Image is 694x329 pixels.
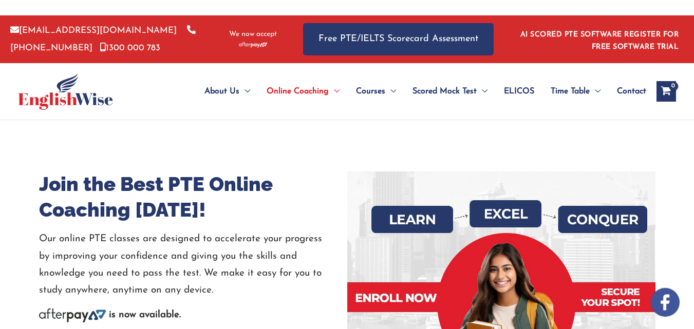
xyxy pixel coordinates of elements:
a: About UsMenu Toggle [196,73,258,109]
span: Online Coaching [267,73,329,109]
b: is now available. [109,310,181,320]
span: Menu Toggle [590,73,601,109]
span: Menu Toggle [239,73,250,109]
span: We now accept [229,29,277,40]
a: [PHONE_NUMBER] [10,26,196,52]
img: white-facebook.png [651,288,680,317]
p: Our online PTE classes are designed to accelerate your progress by improving your confidence and ... [39,230,347,299]
a: CoursesMenu Toggle [348,73,404,109]
img: Afterpay-Logo [39,308,106,322]
aside: Header Widget 1 [514,23,684,56]
span: Courses [356,73,385,109]
a: [EMAIL_ADDRESS][DOMAIN_NAME] [10,26,177,35]
a: Time TableMenu Toggle [542,73,609,109]
a: View Shopping Cart, empty [657,81,676,102]
span: ELICOS [504,73,534,109]
span: Menu Toggle [385,73,396,109]
a: Contact [609,73,646,109]
img: Afterpay-Logo [239,42,267,48]
a: Free PTE/IELTS Scorecard Assessment [303,23,494,55]
span: About Us [204,73,239,109]
a: Online CoachingMenu Toggle [258,73,348,109]
a: 1300 000 783 [100,44,160,52]
span: Time Table [551,73,590,109]
nav: Site Navigation: Main Menu [180,73,646,109]
span: Menu Toggle [329,73,340,109]
span: Scored Mock Test [412,73,477,109]
span: Menu Toggle [477,73,487,109]
a: AI SCORED PTE SOFTWARE REGISTER FOR FREE SOFTWARE TRIAL [520,31,679,51]
img: cropped-ew-logo [18,73,113,110]
a: Scored Mock TestMenu Toggle [404,73,496,109]
span: Contact [617,73,646,109]
h1: Join the Best PTE Online Coaching [DATE]! [39,171,347,223]
a: ELICOS [496,73,542,109]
